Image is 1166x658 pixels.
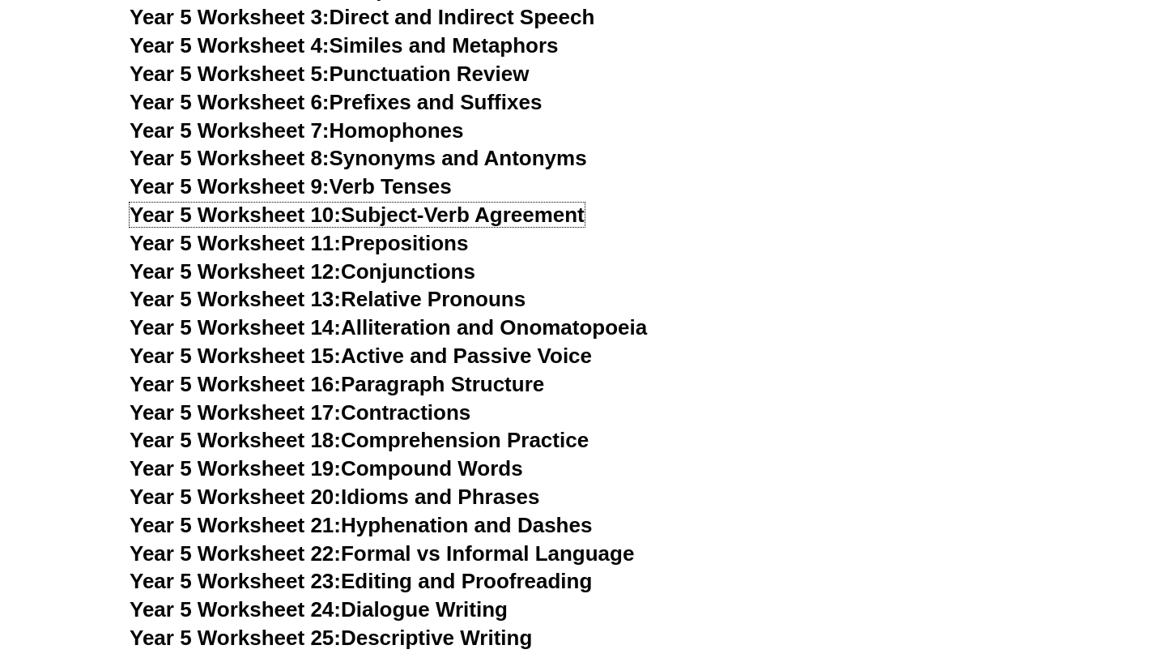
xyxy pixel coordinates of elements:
[130,485,539,509] a: Year 5 Worksheet 20:Idioms and Phrases
[130,513,341,537] span: Year 5 Worksheet 21:
[130,513,592,537] a: Year 5 Worksheet 21:Hyphenation and Dashes
[130,174,330,199] span: Year 5 Worksheet 9:
[888,475,1166,658] iframe: Chat Widget
[130,5,330,29] span: Year 5 Worksheet 3:
[130,626,341,650] span: Year 5 Worksheet 25:
[130,287,526,311] a: Year 5 Worksheet 13:Relative Pronouns
[130,400,470,425] a: Year 5 Worksheet 17:Contractions
[130,569,341,593] span: Year 5 Worksheet 23:
[130,541,341,566] span: Year 5 Worksheet 22:
[130,174,452,199] a: Year 5 Worksheet 9:Verb Tenses
[130,372,544,396] a: Year 5 Worksheet 16:Paragraph Structure
[130,118,330,143] span: Year 5 Worksheet 7:
[130,90,542,114] a: Year 5 Worksheet 6:Prefixes and Suffixes
[130,428,341,452] span: Year 5 Worksheet 18:
[130,597,508,622] a: Year 5 Worksheet 24:Dialogue Writing
[130,33,330,58] span: Year 5 Worksheet 4:
[130,146,330,170] span: Year 5 Worksheet 8:
[130,203,585,227] a: Year 5 Worksheet 10:Subject-Verb Agreement
[130,231,341,255] span: Year 5 Worksheet 11:
[130,146,587,170] a: Year 5 Worksheet 8:Synonyms and Antonyms
[130,344,341,368] span: Year 5 Worksheet 15:
[130,372,341,396] span: Year 5 Worksheet 16:
[130,569,592,593] a: Year 5 Worksheet 23:Editing and Proofreading
[130,428,589,452] a: Year 5 Worksheet 18:Comprehension Practice
[130,344,592,368] a: Year 5 Worksheet 15:Active and Passive Voice
[130,597,341,622] span: Year 5 Worksheet 24:
[130,400,341,425] span: Year 5 Worksheet 17:
[130,5,594,29] a: Year 5 Worksheet 3:Direct and Indirect Speech
[130,90,330,114] span: Year 5 Worksheet 6:
[130,33,559,58] a: Year 5 Worksheet 4:Similes and Metaphors
[130,456,523,481] a: Year 5 Worksheet 19:Compound Words
[130,259,475,284] a: Year 5 Worksheet 12:Conjunctions
[130,485,341,509] span: Year 5 Worksheet 20:
[130,456,341,481] span: Year 5 Worksheet 19:
[130,259,341,284] span: Year 5 Worksheet 12:
[130,62,330,86] span: Year 5 Worksheet 5:
[130,626,532,650] a: Year 5 Worksheet 25:Descriptive Writing
[130,287,341,311] span: Year 5 Worksheet 13:
[130,315,647,340] a: Year 5 Worksheet 14:Alliteration and Onomatopoeia
[130,118,464,143] a: Year 5 Worksheet 7:Homophones
[130,231,468,255] a: Year 5 Worksheet 11:Prepositions
[130,62,529,86] a: Year 5 Worksheet 5:Punctuation Review
[130,315,341,340] span: Year 5 Worksheet 14:
[130,541,634,566] a: Year 5 Worksheet 22:Formal vs Informal Language
[130,203,341,227] span: Year 5 Worksheet 10:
